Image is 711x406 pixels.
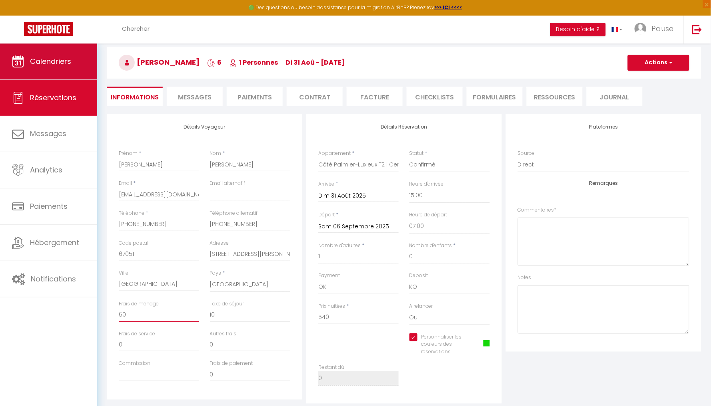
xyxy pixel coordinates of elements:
label: Nombre d'adultes [318,242,361,250]
label: Personnaliser les couleurs des réservations [417,333,473,356]
span: Réservations [30,93,76,103]
label: Email alternatif [210,180,246,187]
label: Téléphone alternatif [210,210,258,217]
h4: Remarques [518,180,689,186]
li: CHECKLISTS [407,87,463,106]
label: Ville [119,269,128,277]
label: A relancer [409,303,433,310]
label: Heure d'arrivée [409,180,444,188]
li: Journal [587,87,643,106]
label: Prénom [119,150,138,157]
label: Autres frais [210,330,237,338]
label: Départ [318,211,335,219]
img: Super Booking [24,22,73,36]
label: Téléphone [119,210,144,217]
label: Commentaires [518,206,557,214]
h4: Détails Voyageur [119,124,290,130]
li: Ressources [527,87,583,106]
li: Contrat [287,87,343,106]
a: Chercher [116,16,156,44]
a: >>> ICI <<<< [435,4,463,11]
label: Frais de paiement [210,360,253,367]
span: Analytics [30,165,62,175]
label: Deposit [409,272,428,279]
span: Notifications [31,274,76,284]
label: Source [518,150,535,157]
label: Nombre d'enfants [409,242,452,250]
span: 6 [207,58,222,67]
label: Arrivée [318,180,334,188]
label: Frais de service [119,330,155,338]
label: Statut [409,150,424,157]
span: Hébergement [30,238,79,248]
h4: Détails Réservation [318,124,490,130]
label: Payment [318,272,340,279]
label: Taxe de séjour [210,300,244,308]
li: Facture [347,87,403,106]
span: Calendriers [30,56,71,66]
span: [PERSON_NAME] [119,57,200,67]
span: Messages [178,93,212,102]
span: 1 Personnes [229,58,278,67]
a: ... Pause [629,16,684,44]
label: Code postal [119,240,148,247]
img: logout [692,24,702,34]
img: ... [635,23,647,35]
label: Appartement [318,150,351,157]
label: Frais de ménage [119,300,159,308]
label: Commission [119,360,150,367]
label: Nom [210,150,222,157]
button: Actions [628,55,689,71]
label: Prix nuitées [318,303,345,310]
li: Informations [107,87,163,106]
span: di 31 Aoû - [DATE] [286,58,345,67]
h4: Plateformes [518,124,689,130]
label: Pays [210,269,222,277]
label: Notes [518,274,531,281]
li: FORMULAIRES [467,87,523,106]
label: Email [119,180,132,187]
span: Paiements [30,201,68,211]
label: Heure de départ [409,211,447,219]
span: Messages [30,129,66,139]
span: Pause [652,24,674,34]
li: Paiements [227,87,283,106]
button: Besoin d'aide ? [550,23,606,36]
label: Restant dû [318,364,344,371]
span: Chercher [122,24,150,33]
label: Adresse [210,240,229,247]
